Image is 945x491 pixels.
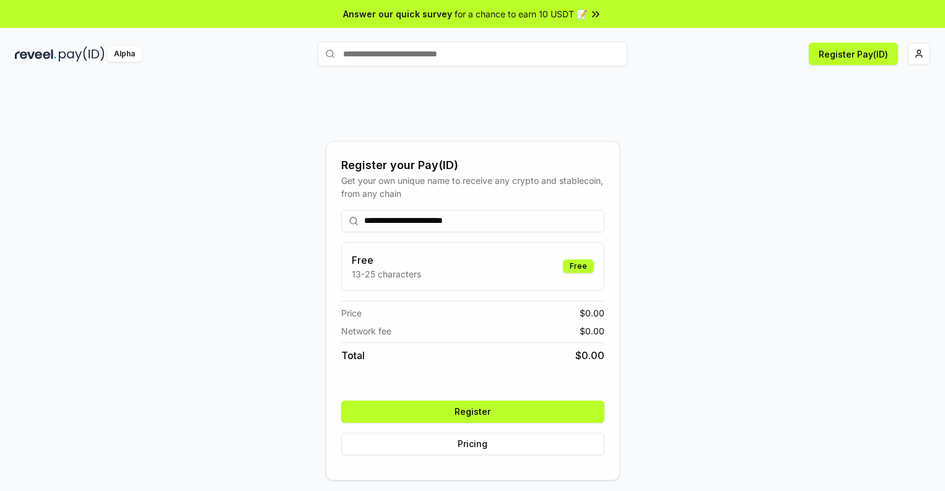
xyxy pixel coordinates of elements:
[455,7,587,20] span: for a chance to earn 10 USDT 📝
[809,43,898,65] button: Register Pay(ID)
[563,259,594,273] div: Free
[341,433,604,455] button: Pricing
[352,253,421,267] h3: Free
[580,306,604,319] span: $ 0.00
[341,348,365,363] span: Total
[15,46,56,62] img: reveel_dark
[352,267,421,280] p: 13-25 characters
[341,324,391,337] span: Network fee
[580,324,604,337] span: $ 0.00
[341,306,362,319] span: Price
[59,46,105,62] img: pay_id
[341,174,604,200] div: Get your own unique name to receive any crypto and stablecoin, from any chain
[341,401,604,423] button: Register
[341,157,604,174] div: Register your Pay(ID)
[107,46,142,62] div: Alpha
[575,348,604,363] span: $ 0.00
[343,7,452,20] span: Answer our quick survey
